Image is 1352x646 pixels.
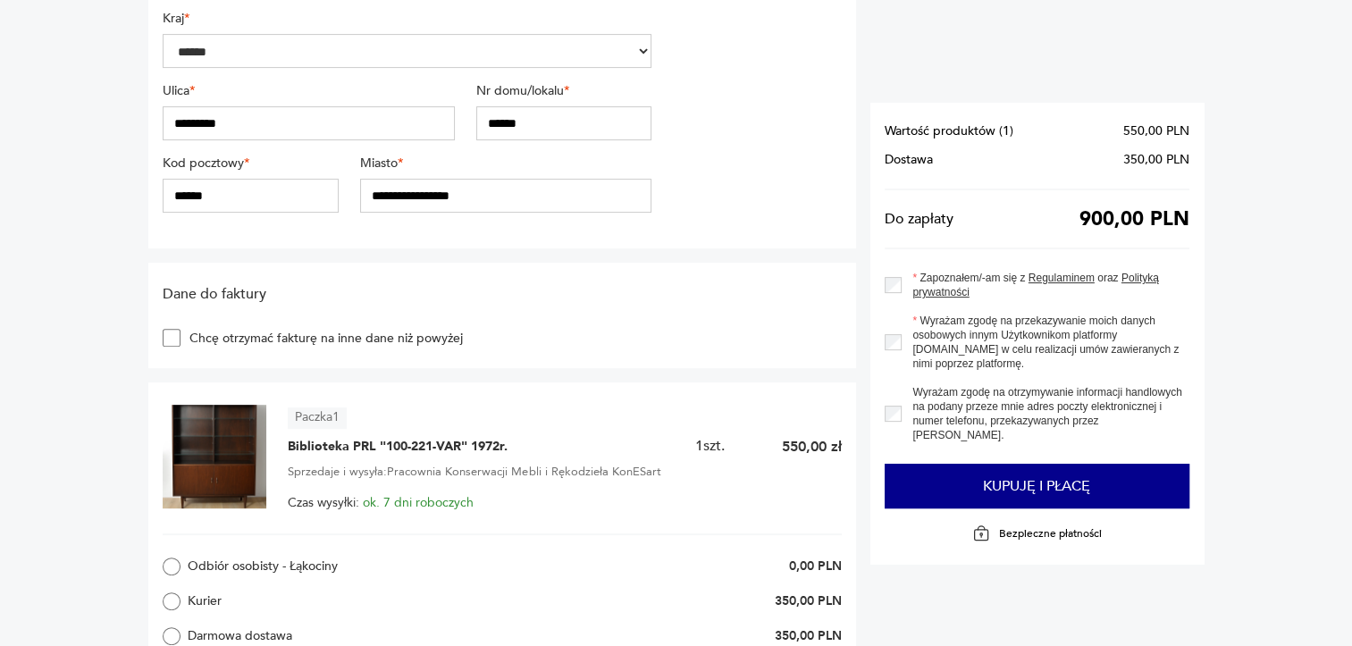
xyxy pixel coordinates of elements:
[1123,153,1189,167] span: 350,00 PLN
[163,558,181,575] input: Odbiór osobisty - Łąkociny
[775,627,842,644] p: 350,00 PLN
[1123,124,1189,138] span: 550,00 PLN
[360,155,652,172] label: Miasto
[163,284,651,304] h2: Dane do faktury
[288,438,508,456] span: Biblioteka PRL "100-221-VAR" 1972r.
[885,153,933,167] span: Dostawa
[775,592,842,609] p: 350,00 PLN
[163,627,181,645] input: Darmowa dostawa
[163,155,338,172] label: Kod pocztowy
[1079,212,1189,226] span: 900,00 PLN
[1029,272,1095,284] a: Regulaminem
[163,10,651,27] label: Kraj
[782,437,842,457] p: 550,00 zł
[288,462,660,482] span: Sprzedaje i wysyła: Pracownia Konserwacji Mebli i Rękodzieła KonESart
[885,464,1189,508] button: Kupuję i płacę
[163,558,451,575] label: Odbiór osobisty - Łąkociny
[789,558,842,575] p: 0,00 PLN
[999,526,1102,541] p: Bezpieczne płatności
[972,524,990,542] img: Ikona kłódki
[181,330,463,347] label: Chcę otrzymać fakturę na inne dane niż powyżej
[163,405,266,508] img: Biblioteka PRL "100-221-VAR" 1972r.
[902,271,1189,299] label: Zapoznałem/-am się z oraz
[885,124,1013,138] span: Wartość produktów ( 1 )
[695,436,725,456] span: 1 szt.
[902,385,1189,442] label: Wyrażam zgodę na otrzymywanie informacji handlowych na podany przeze mnie adres poczty elektronic...
[163,82,455,99] label: Ulica
[363,494,474,511] span: ok. 7 dni roboczych
[163,627,451,645] label: Darmowa dostawa
[288,407,347,429] article: Paczka 1
[476,82,651,99] label: Nr domu/lokalu
[902,314,1189,371] label: Wyrażam zgodę na przekazywanie moich danych osobowych innym Użytkownikom platformy [DOMAIN_NAME] ...
[163,592,181,610] input: Kurier
[912,272,1159,298] a: Polityką prywatności
[163,592,451,610] label: Kurier
[288,496,474,510] span: Czas wysyłki:
[885,212,953,226] span: Do zapłaty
